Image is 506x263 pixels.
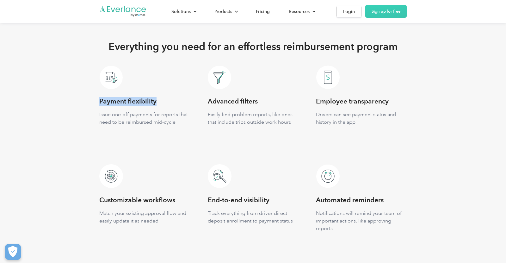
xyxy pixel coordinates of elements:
p: Match your existing approval flow and easily update it as needed [99,210,190,225]
h3: Customizable workflows [99,196,175,204]
input: Submit [66,31,98,44]
a: Go to homepage [99,5,147,17]
p: Notifications will remind your team of important actions, like approving reports [316,210,407,232]
h3: End-to-end visibility [208,196,269,204]
p: Track everything from driver direct deposit enrollment to payment status [208,210,299,225]
div: Products [214,8,232,16]
div: Pricing [256,8,270,16]
a: Login [336,6,361,17]
p: Drivers can see payment status and history in the app [316,111,407,126]
h3: Advanced filters [208,97,258,106]
span: Phone number [143,26,175,32]
h3: Payment flexibility [99,97,157,106]
a: Sign up for free [365,5,407,18]
p: Issue one-off payments for reports that need to be reimbursed mid-cycle [99,111,190,126]
div: Products [208,6,243,17]
div: Solutions [165,6,202,17]
div: Login [343,8,355,16]
h3: Automated reminders [316,196,384,204]
h3: Employee transparency [316,97,389,106]
p: Easily find problem reports, like ones that include trips outside work hours [208,111,299,126]
div: Resources [289,8,310,16]
h2: Everything you need for an effortless reimbursement program [108,40,398,53]
a: Pricing [250,6,276,17]
div: Solutions [171,8,191,16]
button: Cookies Settings [5,244,21,260]
div: Resources [282,6,321,17]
